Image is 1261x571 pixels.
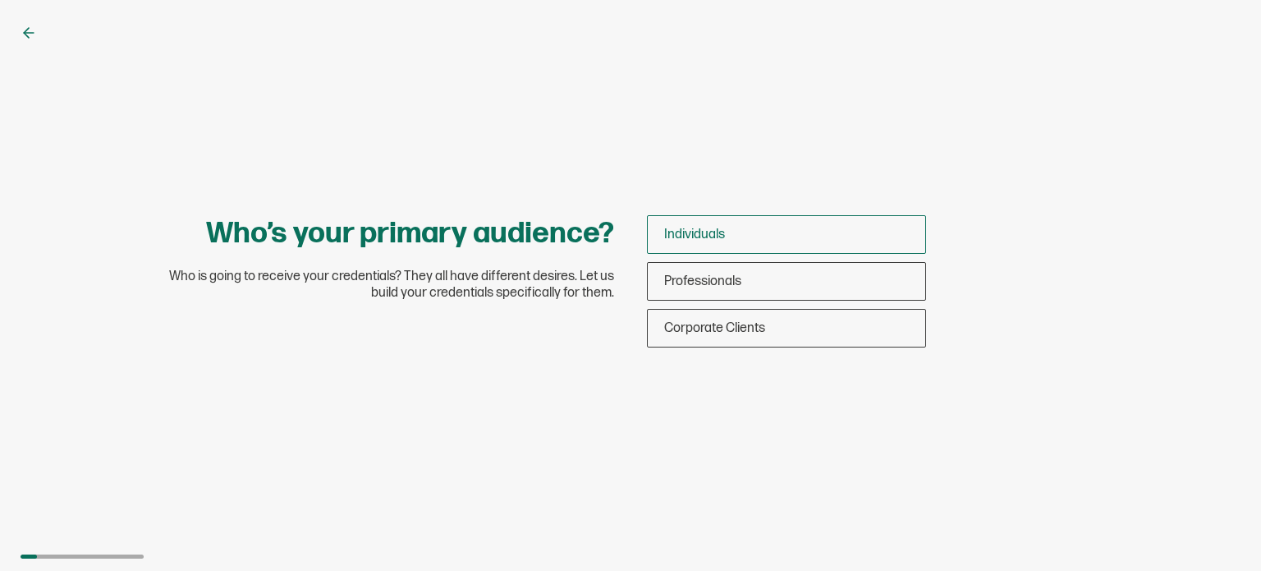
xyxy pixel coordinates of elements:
[664,320,765,336] span: Corporate Clients
[664,227,725,242] span: Individuals
[1179,492,1261,571] iframe: Chat Widget
[664,274,741,289] span: Professionals
[206,215,614,252] h1: Who’s your primary audience?
[154,269,614,302] span: Who is going to receive your credentials? They all have different desires. Let us build your cred...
